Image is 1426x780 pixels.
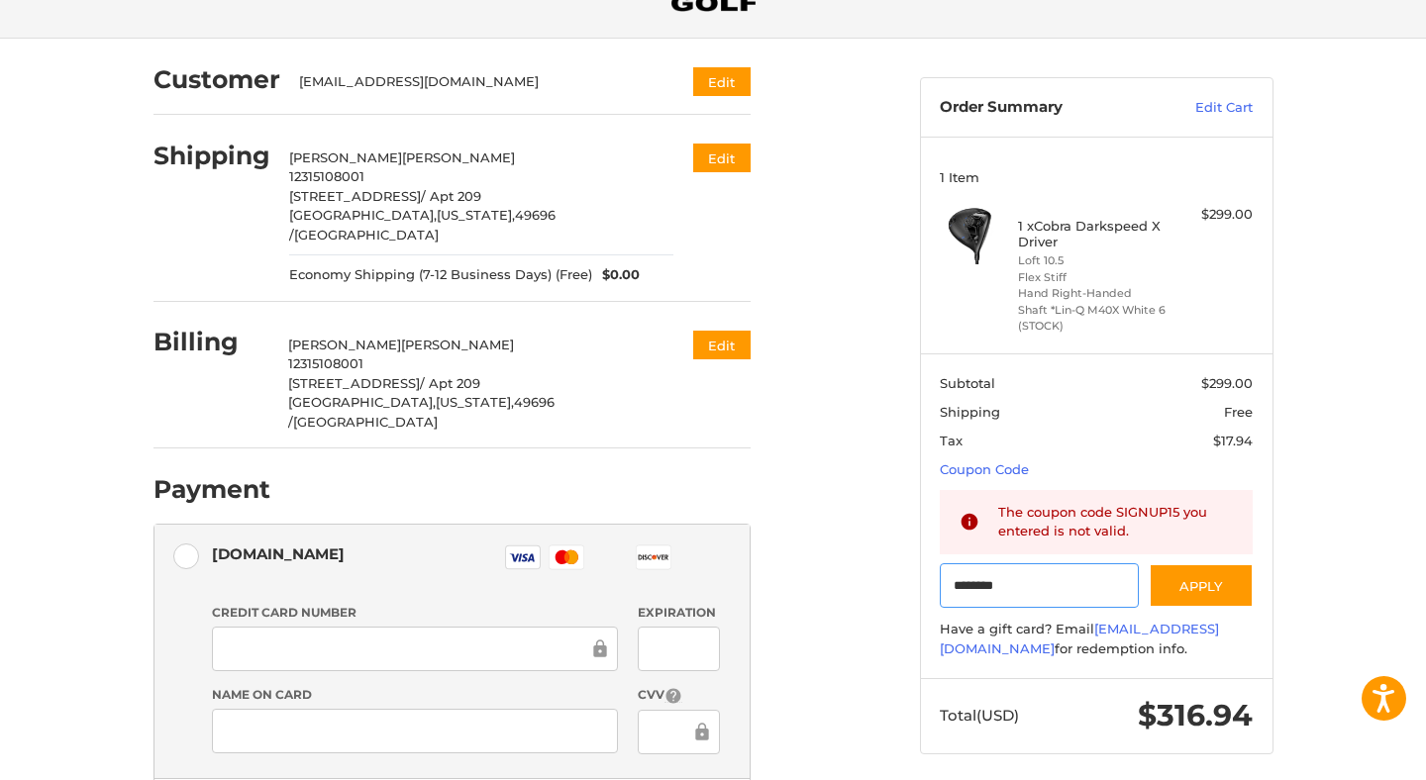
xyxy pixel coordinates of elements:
[1018,269,1170,286] li: Flex Stiff
[1018,252,1170,269] li: Loft 10.5
[401,337,514,352] span: [PERSON_NAME]
[436,394,514,410] span: [US_STATE],
[592,265,640,285] span: $0.00
[153,141,270,171] h2: Shipping
[940,563,1139,608] input: Gift Certificate or Coupon Code
[289,168,364,184] span: 12315108001
[288,375,420,391] span: [STREET_ADDRESS]
[289,188,421,204] span: [STREET_ADDRESS]
[289,149,402,165] span: [PERSON_NAME]
[212,604,618,622] label: Credit Card Number
[288,394,436,410] span: [GEOGRAPHIC_DATA],
[420,375,480,391] span: / Apt 209
[437,207,515,223] span: [US_STATE],
[638,604,720,622] label: Expiration
[1201,375,1253,391] span: $299.00
[1018,302,1170,335] li: Shaft *Lin-Q M40X White 6 (STOCK)
[1213,433,1253,448] span: $17.94
[638,686,720,705] label: CVV
[288,355,363,371] span: 12315108001
[693,67,751,96] button: Edit
[693,144,751,172] button: Edit
[1153,98,1253,118] a: Edit Cart
[998,503,1234,541] div: The coupon code SIGNUP15 you entered is not valid.
[940,375,995,391] span: Subtotal
[1018,285,1170,302] li: Hand Right-Handed
[289,207,437,223] span: [GEOGRAPHIC_DATA],
[153,474,270,505] h2: Payment
[153,327,269,357] h2: Billing
[299,72,655,92] div: [EMAIL_ADDRESS][DOMAIN_NAME]
[1174,205,1253,225] div: $299.00
[1224,404,1253,420] span: Free
[293,414,438,430] span: [GEOGRAPHIC_DATA]
[289,207,556,243] span: 49696 /
[940,404,1000,420] span: Shipping
[288,337,401,352] span: [PERSON_NAME]
[940,620,1253,658] div: Have a gift card? Email for redemption info.
[940,461,1029,477] a: Coupon Code
[402,149,515,165] span: [PERSON_NAME]
[940,621,1219,656] a: [EMAIL_ADDRESS][DOMAIN_NAME]
[212,537,345,570] div: [DOMAIN_NAME]
[421,188,481,204] span: / Apt 209
[212,686,618,704] label: Name on Card
[1018,218,1170,250] h4: 1 x Cobra Darkspeed X Driver
[693,331,751,359] button: Edit
[1149,563,1254,608] button: Apply
[294,227,439,243] span: [GEOGRAPHIC_DATA]
[940,169,1253,185] h3: 1 Item
[940,706,1019,725] span: Total (USD)
[288,394,555,430] span: 49696 /
[289,265,592,285] span: Economy Shipping (7-12 Business Days) (Free)
[153,64,280,95] h2: Customer
[940,98,1153,118] h3: Order Summary
[940,433,963,448] span: Tax
[1138,697,1253,733] span: $316.94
